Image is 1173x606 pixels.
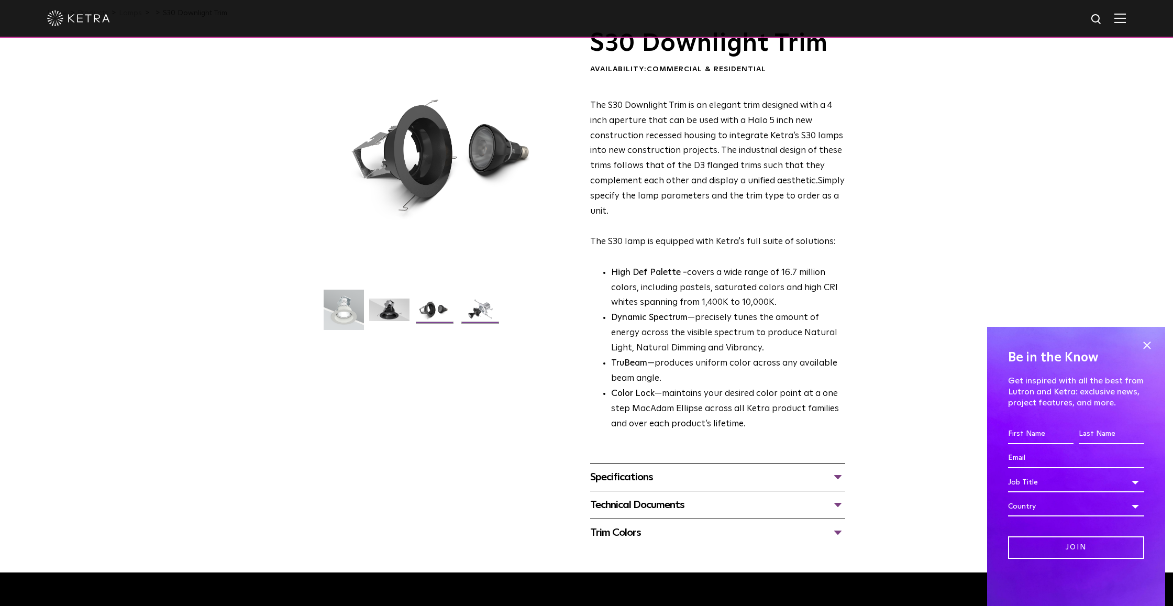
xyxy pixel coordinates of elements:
img: S30 Halo Downlight_Table Top_Black [415,299,455,329]
li: —precisely tunes the amount of energy across the visible spectrum to produce Natural Light, Natur... [611,311,845,356]
input: First Name [1008,424,1074,444]
li: —produces uniform color across any available beam angle. [611,356,845,387]
input: Last Name [1079,424,1144,444]
div: Availability: [590,64,845,75]
img: search icon [1090,13,1103,26]
span: Simply specify the lamp parameters and the trim type to order as a unit.​ [590,177,845,216]
h4: Be in the Know [1008,348,1144,368]
strong: TruBeam [611,359,647,368]
img: S30 Halo Downlight_Hero_Black_Gradient [369,299,410,329]
img: S30-DownlightTrim-2021-Web-Square [324,290,364,338]
div: Country [1008,497,1144,516]
h1: S30 Downlight Trim [590,30,845,57]
img: S30 Halo Downlight_Exploded_Black [460,299,501,329]
p: Get inspired with all the best from Lutron and Ketra: exclusive news, project features, and more. [1008,376,1144,408]
p: The S30 lamp is equipped with Ketra's full suite of solutions: [590,98,845,250]
input: Join [1008,536,1144,559]
div: Specifications [590,469,845,486]
li: —maintains your desired color point at a one step MacAdam Ellipse across all Ketra product famili... [611,387,845,432]
span: Commercial & Residential [647,65,766,73]
div: Technical Documents [590,497,845,513]
img: Hamburger%20Nav.svg [1114,13,1126,23]
strong: High Def Palette - [611,268,687,277]
img: ketra-logo-2019-white [47,10,110,26]
p: covers a wide range of 16.7 million colors, including pastels, saturated colors and high CRI whit... [611,266,845,311]
div: Trim Colors [590,524,845,541]
input: Email [1008,448,1144,468]
strong: Color Lock [611,389,655,398]
div: Job Title [1008,472,1144,492]
span: The S30 Downlight Trim is an elegant trim designed with a 4 inch aperture that can be used with a... [590,101,843,185]
strong: Dynamic Spectrum [611,313,688,322]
